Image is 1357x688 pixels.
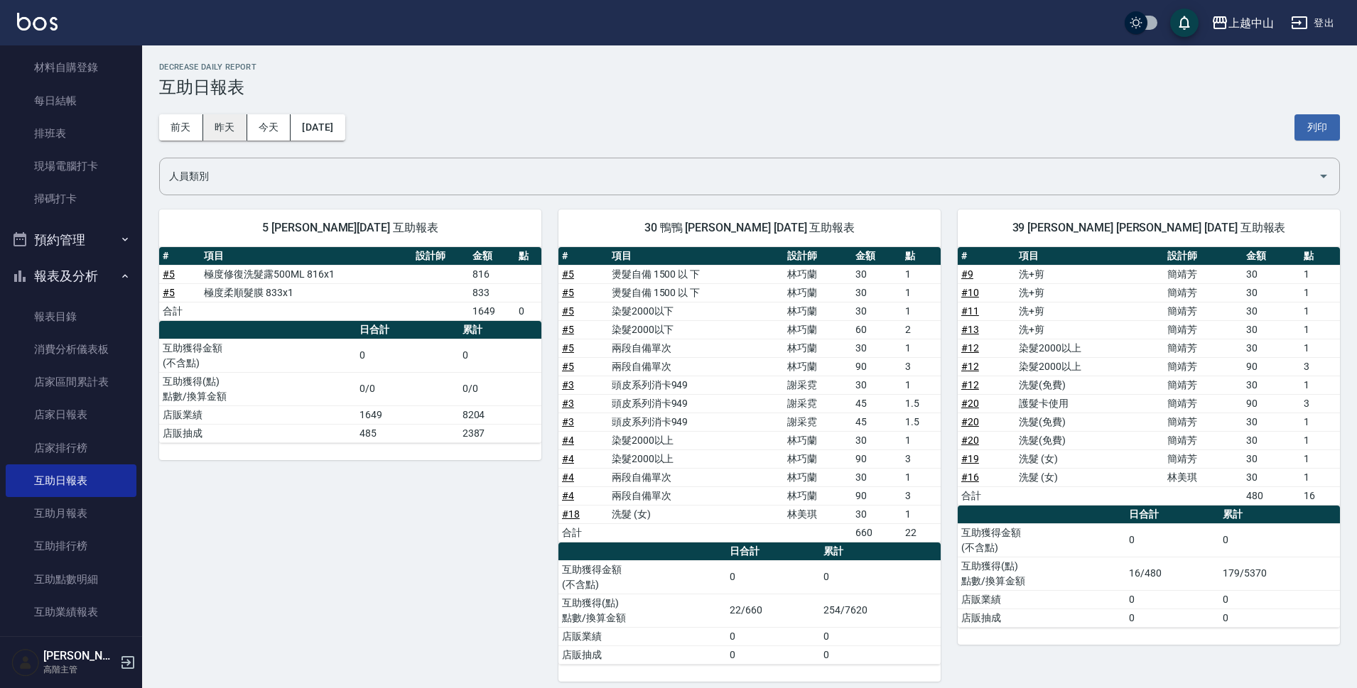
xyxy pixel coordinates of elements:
[562,361,574,372] a: #5
[1164,320,1243,339] td: 簡靖芳
[1228,14,1274,32] div: 上越中山
[6,300,136,333] a: 報表目錄
[6,258,136,295] button: 報表及分析
[558,523,608,542] td: 合計
[902,302,941,320] td: 1
[1125,506,1219,524] th: 日合計
[608,449,784,468] td: 染髮2000以上
[852,523,902,542] td: 660
[163,268,175,280] a: #5
[1312,165,1335,187] button: Open
[961,342,979,354] a: #12
[1300,247,1340,266] th: 點
[1015,320,1164,339] td: 洗+剪
[784,339,852,357] td: 林巧蘭
[6,432,136,464] a: 店家排行榜
[608,339,784,357] td: 兩段自備單次
[852,283,902,302] td: 30
[784,283,852,302] td: 林巧蘭
[902,265,941,283] td: 1
[902,339,941,357] td: 1
[562,324,574,335] a: #5
[1300,468,1340,486] td: 1
[784,431,852,449] td: 林巧蘭
[1243,247,1300,266] th: 金額
[1125,608,1219,627] td: 0
[515,247,541,266] th: 點
[1015,431,1164,449] td: 洗髮(免費)
[1164,431,1243,449] td: 簡靖芳
[902,357,941,376] td: 3
[1300,431,1340,449] td: 1
[820,627,941,645] td: 0
[902,247,941,266] th: 點
[608,247,784,266] th: 項目
[1015,283,1164,302] td: 洗+剪
[558,542,941,665] table: a dense table
[159,321,541,443] table: a dense table
[961,398,979,409] a: #20
[159,114,203,141] button: 前天
[726,542,820,561] th: 日合計
[608,357,784,376] td: 兩段自備單次
[1243,431,1300,449] td: 30
[459,339,541,372] td: 0
[852,302,902,320] td: 30
[958,590,1125,608] td: 店販業績
[558,594,726,627] td: 互助獲得(點) 點數/換算金額
[852,357,902,376] td: 90
[1015,265,1164,283] td: 洗+剪
[1300,394,1340,413] td: 3
[958,557,1125,590] td: 互助獲得(點) 點數/換算金額
[726,560,820,594] td: 0
[459,372,541,405] td: 0/0
[1015,394,1164,413] td: 護髮卡使用
[784,247,852,266] th: 設計師
[958,608,1125,627] td: 店販抽成
[1219,557,1340,590] td: 179/5370
[200,283,412,302] td: 極度柔順髮膜 833x1
[515,302,541,320] td: 0
[961,287,979,298] a: #10
[562,305,574,317] a: #5
[6,530,136,562] a: 互助排行榜
[1015,449,1164,468] td: 洗髮 (女)
[958,247,1015,266] th: #
[562,379,574,391] a: #3
[1015,302,1164,320] td: 洗+剪
[784,357,852,376] td: 林巧蘭
[176,221,524,235] span: 5 [PERSON_NAME][DATE] 互助報表
[459,405,541,424] td: 8204
[159,372,356,405] td: 互助獲得(點) 點數/換算金額
[6,464,136,497] a: 互助日報表
[469,283,515,302] td: 833
[562,453,574,464] a: #4
[562,435,574,446] a: #4
[1243,283,1300,302] td: 30
[1164,376,1243,394] td: 簡靖芳
[1243,357,1300,376] td: 90
[1164,265,1243,283] td: 簡靖芳
[469,302,515,320] td: 1649
[558,645,726,664] td: 店販抽成
[1219,590,1340,608] td: 0
[562,471,574,483] a: #4
[1243,302,1300,320] td: 30
[1300,302,1340,320] td: 1
[1243,413,1300,431] td: 30
[820,542,941,561] th: 累計
[6,333,136,366] a: 消費分析儀表板
[784,320,852,339] td: 林巧蘭
[1243,339,1300,357] td: 30
[820,645,941,664] td: 0
[159,77,1340,97] h3: 互助日報表
[1300,376,1340,394] td: 1
[459,321,541,339] th: 累計
[562,342,574,354] a: #5
[562,398,574,409] a: #3
[200,265,412,283] td: 極度修復洗髮露500ML 816x1
[852,468,902,486] td: 30
[1219,523,1340,557] td: 0
[961,268,973,280] a: #9
[784,505,852,523] td: 林美琪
